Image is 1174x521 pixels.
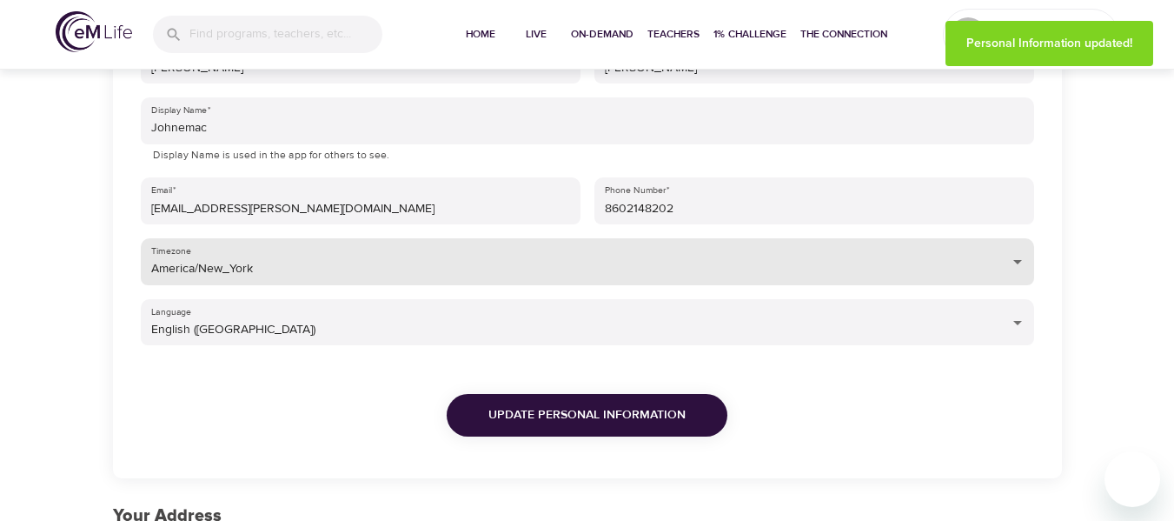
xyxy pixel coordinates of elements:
span: On-Demand [571,25,633,43]
p: Display Name is used in the app for others to see. [153,147,1022,164]
div: America/New_York [141,238,1034,285]
input: Find programs, teachers, etc... [189,16,382,53]
span: Teachers [647,25,700,43]
img: logo [56,11,132,52]
div: English ([GEOGRAPHIC_DATA]) [141,299,1034,346]
div: JM [951,17,985,52]
span: Home [460,25,501,43]
span: Live [515,25,557,43]
span: The Connection [800,25,887,43]
span: Update Personal Information [488,404,686,426]
iframe: Button to launch messaging window [1104,451,1160,507]
p: Johnemac [992,17,1084,37]
span: 1% Challenge [713,25,786,43]
div: Personal Information updated! [945,21,1153,66]
button: Update Personal Information [447,394,727,437]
